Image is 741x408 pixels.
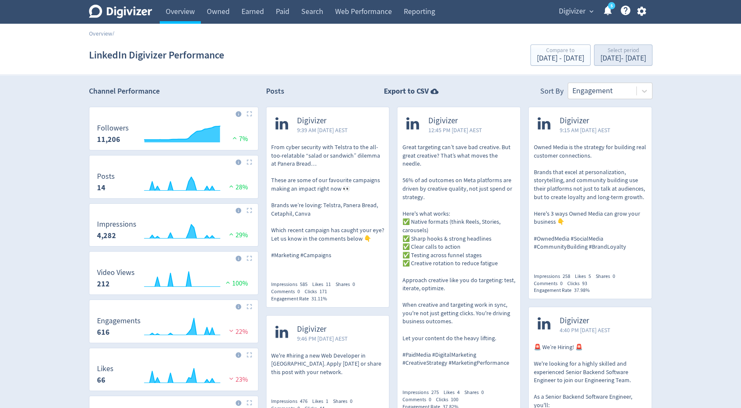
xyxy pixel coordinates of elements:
[97,123,129,133] dt: Followers
[350,398,352,405] span: 0
[227,375,248,384] span: 23%
[443,389,464,396] div: Likes
[227,183,236,189] img: positive-performance.svg
[89,30,112,37] a: Overview
[300,281,308,288] span: 585
[312,281,336,288] div: Likes
[247,400,252,405] img: Placeholder
[559,5,586,18] span: Digivizer
[333,398,357,405] div: Shares
[588,8,595,15] span: expand_more
[247,159,252,165] img: Placeholder
[97,364,114,374] dt: Likes
[93,124,255,147] svg: Followers 11,206
[271,288,305,295] div: Comments
[397,107,520,382] a: Digivizer12:45 PM [DATE] AESTGreat targeting can’t save bad creative. But great creative? That’s ...
[600,55,646,62] div: [DATE] - [DATE]
[93,365,255,387] svg: Likes 66
[266,86,284,99] h2: Posts
[559,326,610,334] span: 4:40 PM [DATE] AEST
[230,135,239,141] img: positive-performance.svg
[297,334,348,343] span: 9:46 PM [DATE] AEST
[93,317,255,339] svg: Engagements 616
[247,352,252,358] img: Placeholder
[533,280,567,287] div: Comments
[247,255,252,261] img: Placeholder
[402,143,516,367] p: Great targeting can’t save bad creative. But great creative? That’s what moves the needle. 56% of...
[431,389,438,396] span: 275
[312,398,333,405] div: Likes
[588,273,591,280] span: 5
[595,273,619,280] div: Shares
[582,280,587,287] span: 93
[297,116,348,126] span: Digivizer
[436,396,463,403] div: Clicks
[428,396,431,403] span: 0
[227,375,236,382] img: negative-performance.svg
[319,288,327,295] span: 171
[227,231,248,239] span: 29%
[247,304,252,309] img: Placeholder
[560,280,562,287] span: 0
[297,325,348,334] span: Digivizer
[336,281,360,288] div: Shares
[464,389,488,396] div: Shares
[326,281,331,288] span: 11
[352,281,355,288] span: 0
[97,172,115,181] dt: Posts
[97,279,110,289] strong: 212
[533,143,647,251] p: Owned Media is the strategy for building real customer connections. Brands that excel at personal...
[326,398,328,405] span: 1
[224,279,248,288] span: 100%
[93,220,255,243] svg: Impressions 4,282
[537,55,584,62] div: [DATE] - [DATE]
[530,44,591,66] button: Compare to[DATE] - [DATE]
[89,42,224,69] h1: LinkedIn Digivizer Performance
[559,126,610,134] span: 9:15 AM [DATE] AEST
[247,208,252,213] img: Placeholder
[271,398,312,405] div: Impressions
[271,352,385,377] p: We're #hiring a new Web Developer in [GEOGRAPHIC_DATA]. Apply [DATE] or share this post with your...
[428,126,482,134] span: 12:45 PM [DATE] AEST
[230,135,248,143] span: 7%
[227,231,236,237] img: positive-performance.svg
[537,47,584,55] div: Compare to
[305,288,332,295] div: Clicks
[97,219,136,229] dt: Impressions
[297,288,300,295] span: 0
[97,183,105,193] strong: 14
[224,279,232,286] img: positive-performance.svg
[402,396,436,403] div: Comments
[271,143,385,259] p: From cyber security with Telstra to the all-too-relatable “salad or sandwich” dilemma at Panera B...
[610,3,612,9] text: 5
[556,5,596,18] button: Digivizer
[227,183,248,192] span: 28%
[97,375,105,385] strong: 66
[300,398,308,405] span: 476
[594,44,652,66] button: Select period[DATE]- [DATE]
[97,327,110,337] strong: 616
[562,273,570,280] span: 258
[297,126,348,134] span: 9:39 AM [DATE] AEST
[574,287,589,294] span: 37.98%
[608,2,615,9] a: 5
[227,328,236,334] img: negative-performance.svg
[247,111,252,117] img: Placeholder
[384,86,429,97] strong: Export to CSV
[97,316,141,326] dt: Engagements
[266,107,389,274] a: Digivizer9:39 AM [DATE] AESTFrom cyber security with Telstra to the all-too-relatable “salad or s...
[559,316,610,326] span: Digivizer
[574,273,595,280] div: Likes
[540,86,563,99] div: Sort By
[311,295,327,302] span: 31.11%
[533,287,594,294] div: Engagement Rate
[402,389,443,396] div: Impressions
[89,86,258,97] h2: Channel Performance
[450,396,458,403] span: 100
[271,295,332,303] div: Engagement Rate
[93,269,255,291] svg: Video Views 212
[428,116,482,126] span: Digivizer
[559,116,610,126] span: Digivizer
[266,316,389,391] a: Digivizer9:46 PM [DATE] AESTWe're #hiring a new Web Developer in [GEOGRAPHIC_DATA]. Apply [DATE] ...
[533,273,574,280] div: Impressions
